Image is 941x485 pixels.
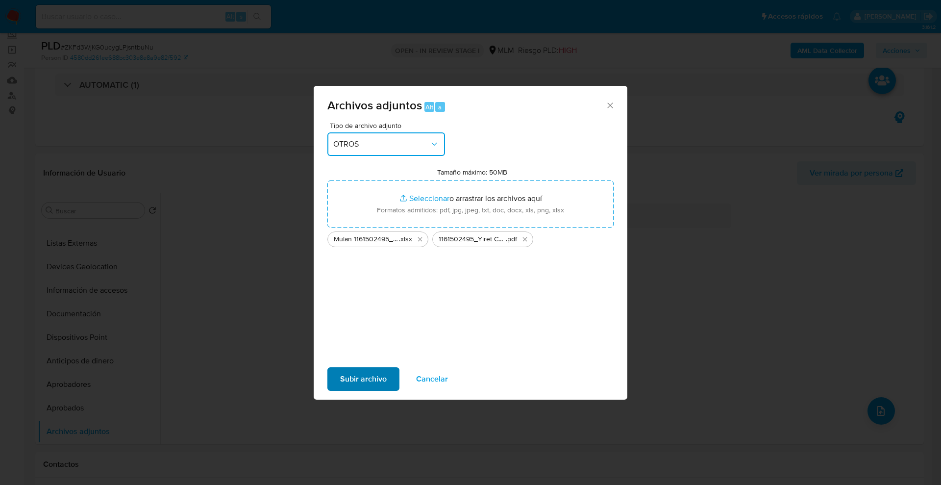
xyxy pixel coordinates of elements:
[340,368,387,390] span: Subir archivo
[333,139,429,149] span: OTROS
[327,228,614,247] ul: Archivos seleccionados
[437,168,507,177] label: Tamaño máximo: 50MB
[327,132,445,156] button: OTROS
[414,233,426,245] button: Eliminar Mulan 1161502495_2025_09_29_16_30_23 (1).xlsx
[438,102,442,112] span: a
[330,122,447,129] span: Tipo de archivo adjunto
[425,102,433,112] span: Alt
[327,97,422,114] span: Archivos adjuntos
[327,367,399,391] button: Subir archivo
[399,234,412,244] span: .xlsx
[519,233,531,245] button: Eliminar 1161502495_Yiret Comix Espejo_Sep25.docx.pdf
[416,368,448,390] span: Cancelar
[439,234,506,244] span: 1161502495_Yiret Comix Espejo_Sep25.docx
[506,234,517,244] span: .pdf
[605,101,614,109] button: Cerrar
[403,367,461,391] button: Cancelar
[334,234,399,244] span: Mulan 1161502495_2025_09_29_16_30_23 (1)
